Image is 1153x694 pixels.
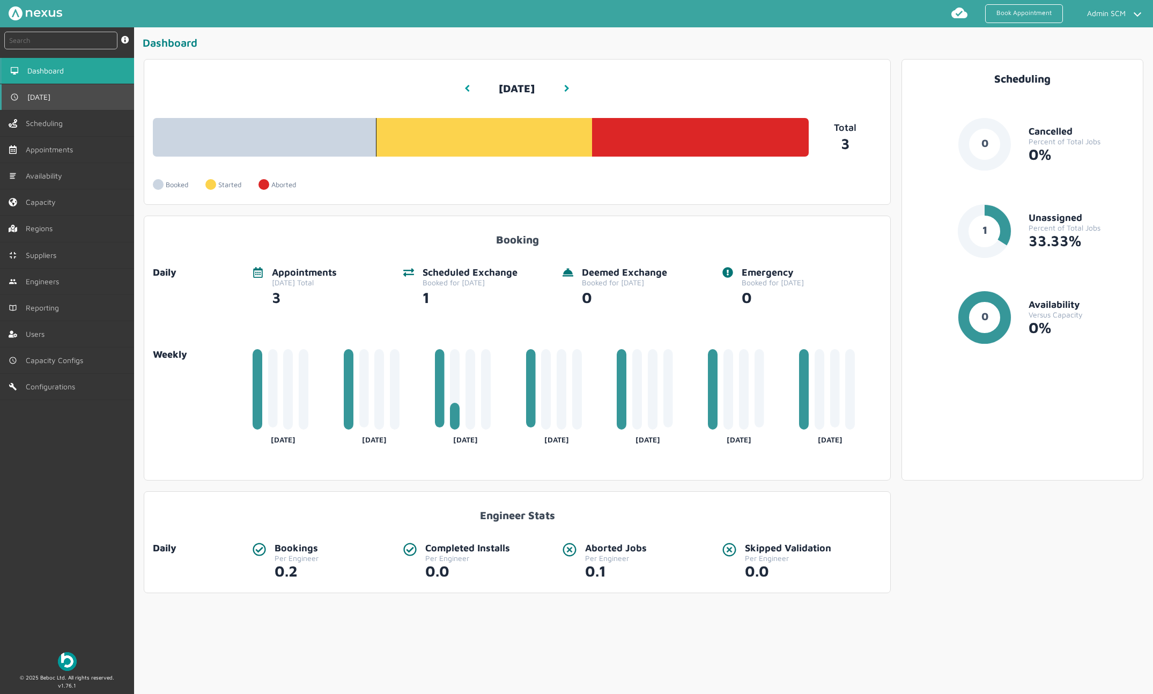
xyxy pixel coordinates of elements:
div: 0.1 [585,563,647,580]
div: Per Engineer [585,554,647,563]
div: Booked for [DATE] [582,278,667,287]
img: md-time.svg [10,93,19,101]
div: [DATE] [617,431,678,444]
div: Daily [153,267,244,278]
div: Deemed Exchange [582,267,667,278]
div: Percent of Total Jobs [1029,137,1134,146]
a: 0CancelledPercent of Total Jobs0% [911,117,1134,188]
img: md-time.svg [9,356,17,365]
img: md-people.svg [9,277,17,286]
div: Appointments [272,267,337,278]
img: md-cloud-done.svg [951,4,968,21]
div: Emergency [742,267,804,278]
div: Percent of Total Jobs [1029,224,1134,232]
img: scheduling-left-menu.svg [9,119,17,128]
div: Per Engineer [745,554,831,563]
div: Booked for [DATE] [423,278,518,287]
div: Booked for [DATE] [742,278,804,287]
div: [DATE] [435,431,497,444]
p: Started [218,181,241,189]
span: Regions [26,224,57,233]
span: Scheduling [26,119,67,128]
span: Capacity Configs [26,356,87,365]
div: 33.33% [1029,232,1134,249]
div: [DATE] [253,431,314,444]
a: Started [205,174,258,196]
div: 3 [272,287,337,306]
span: Configurations [26,382,79,391]
h3: [DATE] [499,74,535,104]
span: Engineers [26,277,63,286]
img: md-desktop.svg [10,67,19,75]
div: Aborted Jobs [585,543,647,554]
div: Versus Capacity [1029,311,1134,319]
img: Beboc Logo [58,652,77,671]
a: 3 [809,133,882,152]
div: Unassigned [1029,212,1134,224]
img: capacity-left-menu.svg [9,198,17,206]
div: 0.0 [425,563,510,580]
a: Booked [153,174,205,196]
a: Weekly [153,349,244,360]
div: Completed Installs [425,543,510,554]
div: 0% [1029,146,1134,163]
img: Nexus [9,6,62,20]
div: 0 [742,287,804,306]
div: Per Engineer [425,554,510,563]
div: [DATE] [799,431,861,444]
div: 0.0 [745,563,831,580]
span: Appointments [26,145,77,154]
div: Daily [153,543,244,554]
a: 1UnassignedPercent of Total Jobs33.33% [911,204,1134,275]
div: Scheduled Exchange [423,267,518,278]
div: [DATE] [344,431,405,444]
div: Availability [1029,299,1134,311]
div: 1 [423,287,518,306]
div: [DATE] [526,431,588,444]
text: 0 [981,310,988,322]
img: md-list.svg [9,172,17,180]
a: Aborted [258,174,313,196]
div: 0.2 [275,563,319,580]
img: user-left-menu.svg [9,330,17,338]
div: [DATE] Total [272,278,337,287]
div: Cancelled [1029,126,1134,137]
a: Book Appointment [985,4,1063,23]
div: 0% [1029,319,1134,336]
div: [DATE] [708,431,770,444]
p: Total [809,122,882,134]
p: Booked [166,181,188,189]
img: md-contract.svg [9,251,17,260]
text: 0 [981,137,988,149]
div: Dashboard [143,36,1149,54]
input: Search by: Ref, PostCode, MPAN, MPRN, Account, Customer [4,32,117,49]
span: Dashboard [27,67,68,75]
img: md-build.svg [9,382,17,391]
span: Users [26,330,49,338]
span: Capacity [26,198,60,206]
div: Scheduling [911,72,1134,85]
text: 1 [982,224,987,236]
span: [DATE] [27,93,55,101]
img: md-book.svg [9,304,17,312]
img: regions.left-menu.svg [9,224,17,233]
div: Skipped Validation [745,543,831,554]
span: Suppliers [26,251,61,260]
div: 0 [582,287,667,306]
p: Aborted [271,181,296,189]
img: appointments-left-menu.svg [9,145,17,154]
span: Reporting [26,304,63,312]
div: Engineer Stats [153,500,882,521]
div: Bookings [275,543,319,554]
div: Booking [153,225,882,246]
div: Per Engineer [275,554,319,563]
span: Availability [26,172,66,180]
